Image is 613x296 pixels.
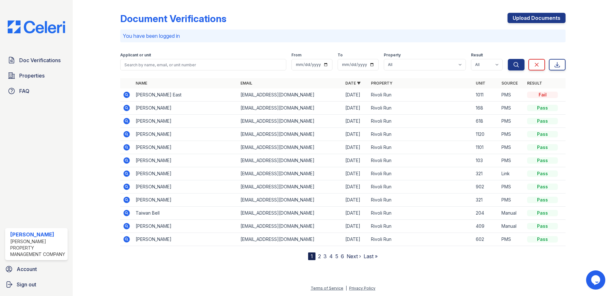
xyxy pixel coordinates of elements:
[308,252,315,260] div: 1
[473,220,499,233] td: 409
[133,128,238,141] td: [PERSON_NAME]
[343,180,368,193] td: [DATE]
[3,278,70,291] a: Sign out
[238,141,343,154] td: [EMAIL_ADDRESS][DOMAIN_NAME]
[341,253,344,259] a: 6
[527,157,558,164] div: Pass
[499,102,525,115] td: PMS
[133,180,238,193] td: [PERSON_NAME]
[343,193,368,207] td: [DATE]
[473,167,499,180] td: 321
[527,223,558,229] div: Pass
[238,115,343,128] td: [EMAIL_ADDRESS][DOMAIN_NAME]
[10,231,65,238] div: [PERSON_NAME]
[291,53,301,58] label: From
[345,81,361,86] a: Date ▼
[238,102,343,115] td: [EMAIL_ADDRESS][DOMAIN_NAME]
[343,88,368,102] td: [DATE]
[5,85,68,97] a: FAQ
[120,59,286,70] input: Search by name, email, or unit number
[368,233,473,246] td: Rivoli Run
[5,69,68,82] a: Properties
[527,92,558,98] div: Fail
[499,193,525,207] td: PMS
[501,81,518,86] a: Source
[499,128,525,141] td: PMS
[473,115,499,128] td: 618
[508,13,566,23] a: Upload Documents
[527,118,558,124] div: Pass
[338,53,343,58] label: To
[123,32,563,40] p: You have been logged in
[343,220,368,233] td: [DATE]
[3,21,70,33] img: CE_Logo_Blue-a8612792a0a2168367f1c8372b55b34899dd931a85d93a1a3d3e32e68fde9ad4.png
[471,53,483,58] label: Result
[499,88,525,102] td: PMS
[368,115,473,128] td: Rivoli Run
[5,54,68,67] a: Doc Verifications
[238,207,343,220] td: [EMAIL_ADDRESS][DOMAIN_NAME]
[473,128,499,141] td: 1120
[17,265,37,273] span: Account
[384,53,401,58] label: Property
[19,56,61,64] span: Doc Verifications
[133,154,238,167] td: [PERSON_NAME]
[368,102,473,115] td: Rivoli Run
[368,154,473,167] td: Rivoli Run
[473,180,499,193] td: 902
[473,207,499,220] td: 204
[349,286,375,291] a: Privacy Policy
[17,281,36,288] span: Sign out
[347,253,361,259] a: Next ›
[10,238,65,258] div: [PERSON_NAME] Property Management Company
[238,128,343,141] td: [EMAIL_ADDRESS][DOMAIN_NAME]
[19,87,29,95] span: FAQ
[527,210,558,216] div: Pass
[371,81,392,86] a: Property
[368,88,473,102] td: Rivoli Run
[133,220,238,233] td: [PERSON_NAME]
[346,286,347,291] div: |
[527,184,558,190] div: Pass
[473,193,499,207] td: 321
[3,263,70,275] a: Account
[586,270,607,290] iframe: chat widget
[133,88,238,102] td: [PERSON_NAME] East
[527,197,558,203] div: Pass
[499,141,525,154] td: PMS
[368,167,473,180] td: Rivoli Run
[473,141,499,154] td: 1101
[238,88,343,102] td: [EMAIL_ADDRESS][DOMAIN_NAME]
[318,253,321,259] a: 2
[240,81,252,86] a: Email
[238,154,343,167] td: [EMAIL_ADDRESS][DOMAIN_NAME]
[499,207,525,220] td: Manual
[133,141,238,154] td: [PERSON_NAME]
[473,88,499,102] td: 1011
[133,207,238,220] td: Taiwan Bell
[473,154,499,167] td: 103
[473,102,499,115] td: 168
[343,128,368,141] td: [DATE]
[343,207,368,220] td: [DATE]
[364,253,378,259] a: Last »
[527,170,558,177] div: Pass
[499,180,525,193] td: PMS
[120,13,226,24] div: Document Verifications
[368,141,473,154] td: Rivoli Run
[368,207,473,220] td: Rivoli Run
[311,286,343,291] a: Terms of Service
[343,141,368,154] td: [DATE]
[499,220,525,233] td: Manual
[238,220,343,233] td: [EMAIL_ADDRESS][DOMAIN_NAME]
[238,233,343,246] td: [EMAIL_ADDRESS][DOMAIN_NAME]
[476,81,485,86] a: Unit
[133,102,238,115] td: [PERSON_NAME]
[473,233,499,246] td: 602
[323,253,327,259] a: 3
[527,105,558,111] div: Pass
[527,144,558,151] div: Pass
[238,167,343,180] td: [EMAIL_ADDRESS][DOMAIN_NAME]
[133,167,238,180] td: [PERSON_NAME]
